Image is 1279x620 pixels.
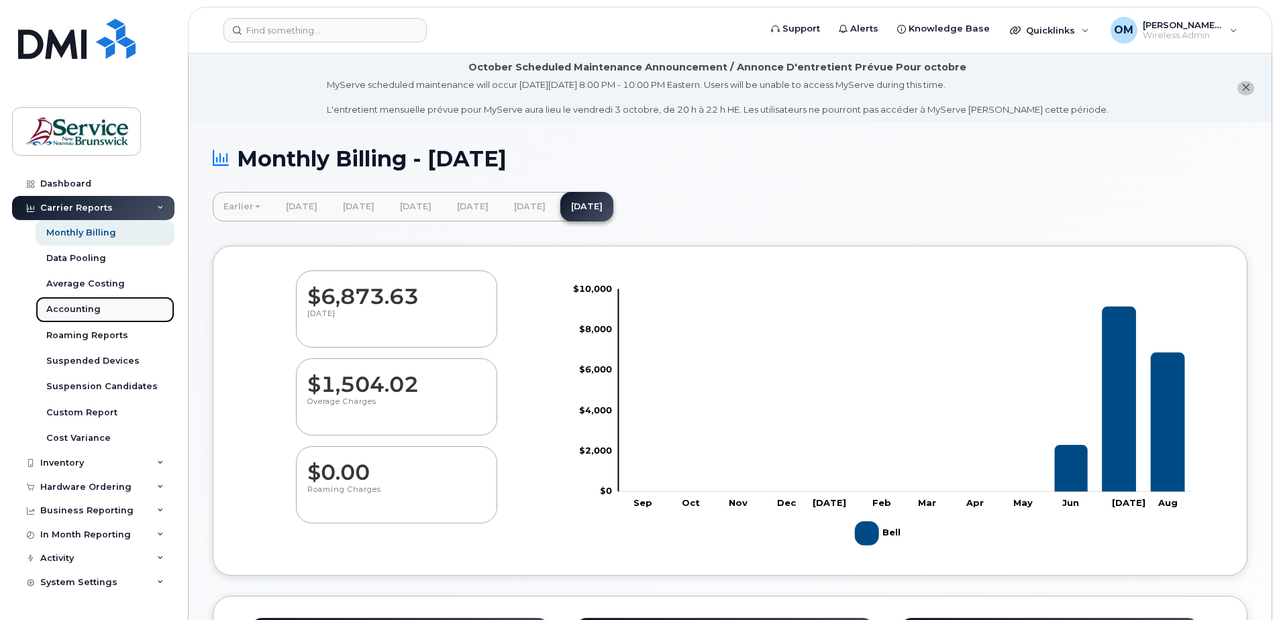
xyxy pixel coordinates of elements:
tspan: $2,000 [579,445,612,456]
h1: Monthly Billing - [DATE] [213,147,1247,170]
div: October Scheduled Maintenance Announcement / Annonce D'entretient Prévue Pour octobre [468,60,966,74]
a: [DATE] [389,192,442,221]
g: Bell [855,516,904,551]
tspan: Oct [682,498,700,509]
p: Roaming Charges [307,484,486,509]
tspan: Dec [777,498,797,509]
dd: $1,504.02 [307,359,486,397]
a: [DATE] [446,192,499,221]
a: [DATE] [275,192,328,221]
tspan: Mar [918,498,936,509]
tspan: Apr [966,498,984,509]
dd: $0.00 [307,447,486,484]
g: Legend [855,516,904,551]
tspan: [DATE] [813,498,846,509]
div: MyServe scheduled maintenance will occur [DATE][DATE] 8:00 PM - 10:00 PM Eastern. Users will be u... [327,79,1109,116]
tspan: $10,000 [573,283,612,294]
tspan: $6,000 [579,364,612,375]
tspan: Nov [729,498,748,509]
tspan: Sep [633,498,652,509]
tspan: Feb [872,498,891,509]
tspan: $0 [600,486,612,497]
dd: $6,873.63 [307,271,486,309]
g: Chart [573,283,1192,551]
p: [DATE] [307,309,486,333]
tspan: $8,000 [579,323,612,334]
tspan: [DATE] [1112,498,1145,509]
tspan: Jun [1062,498,1079,509]
tspan: Aug [1158,498,1178,509]
a: [DATE] [332,192,385,221]
tspan: $4,000 [579,405,612,415]
g: Bell [625,307,1185,492]
p: Overage Charges [307,397,486,421]
a: Earlier [213,192,271,221]
button: close notification [1237,81,1254,95]
a: [DATE] [503,192,556,221]
tspan: May [1013,498,1033,509]
a: [DATE] [560,192,613,221]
